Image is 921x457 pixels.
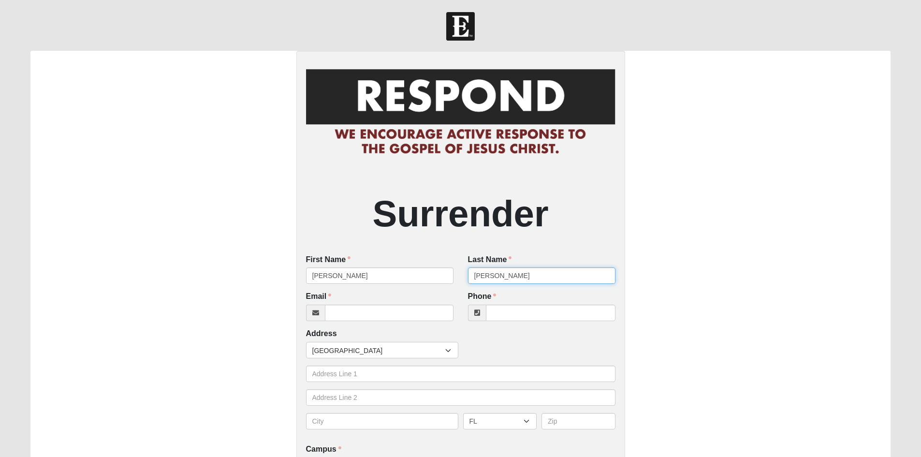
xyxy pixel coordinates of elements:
label: Phone [468,291,497,302]
span: [GEOGRAPHIC_DATA] [312,342,445,359]
img: Church of Eleven22 Logo [446,12,475,41]
label: Last Name [468,254,512,265]
label: Address [306,328,337,339]
h2: Surrender [306,192,615,236]
label: Campus [306,444,341,455]
img: RespondCardHeader.png [306,60,615,164]
input: Zip [541,413,615,429]
label: First Name [306,254,351,265]
label: Email [306,291,332,302]
input: City [306,413,458,429]
input: Address Line 1 [306,366,615,382]
input: Address Line 2 [306,389,615,406]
